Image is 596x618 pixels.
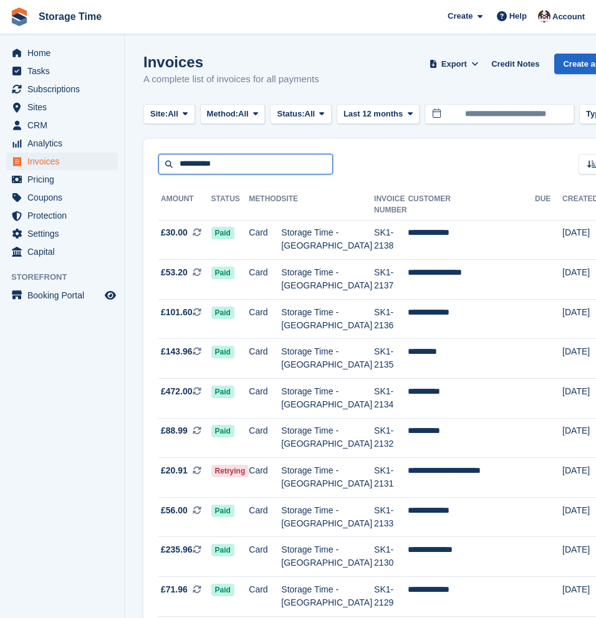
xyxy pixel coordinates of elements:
[27,287,102,304] span: Booking Portal
[6,153,118,170] a: menu
[27,225,102,242] span: Settings
[277,108,304,120] span: Status:
[374,220,408,260] td: SK1-2138
[27,243,102,260] span: Capital
[6,207,118,224] a: menu
[211,386,234,398] span: Paid
[249,577,281,617] td: Card
[161,543,193,556] span: £235.96
[374,260,408,300] td: SK1-2137
[161,385,193,398] span: £472.00
[6,171,118,188] a: menu
[337,104,420,125] button: Last 12 months
[281,577,374,617] td: Storage Time - [GEOGRAPHIC_DATA]
[281,537,374,577] td: Storage Time - [GEOGRAPHIC_DATA]
[249,497,281,537] td: Card
[161,266,188,279] span: £53.20
[211,425,234,437] span: Paid
[281,299,374,339] td: Storage Time - [GEOGRAPHIC_DATA]
[238,108,249,120] span: All
[211,584,234,596] span: Paid
[374,497,408,537] td: SK1-2133
[211,227,234,239] span: Paid
[211,189,249,221] th: Status
[211,267,234,279] span: Paid
[6,243,118,260] a: menu
[27,44,102,62] span: Home
[249,339,281,379] td: Card
[249,189,281,221] th: Method
[27,207,102,224] span: Protection
[34,6,107,27] a: Storage Time
[535,189,562,221] th: Due
[374,339,408,379] td: SK1-2135
[161,583,188,596] span: £71.96
[27,171,102,188] span: Pricing
[211,346,234,358] span: Paid
[10,7,29,26] img: stora-icon-8386f47178a22dfd0bd8f6a31ec36ba5ce8667c1dd55bd0f319d3a0aa187defe.svg
[374,189,408,221] th: Invoice Number
[305,108,315,120] span: All
[552,11,585,23] span: Account
[207,108,239,120] span: Method:
[281,339,374,379] td: Storage Time - [GEOGRAPHIC_DATA]
[281,458,374,498] td: Storage Time - [GEOGRAPHIC_DATA]
[161,464,188,477] span: £20.91
[6,80,118,98] a: menu
[249,220,281,260] td: Card
[27,80,102,98] span: Subscriptions
[6,287,118,304] a: menu
[27,62,102,80] span: Tasks
[249,458,281,498] td: Card
[6,44,118,62] a: menu
[441,58,467,70] span: Export
[11,271,124,283] span: Storefront
[211,505,234,517] span: Paid
[143,54,319,70] h1: Invoices
[426,54,481,74] button: Export
[374,577,408,617] td: SK1-2129
[27,98,102,116] span: Sites
[281,260,374,300] td: Storage Time - [GEOGRAPHIC_DATA]
[6,62,118,80] a: menu
[249,299,281,339] td: Card
[27,135,102,152] span: Analytics
[270,104,331,125] button: Status: All
[249,260,281,300] td: Card
[281,220,374,260] td: Storage Time - [GEOGRAPHIC_DATA]
[27,189,102,206] span: Coupons
[538,10,550,22] img: Saeed
[6,135,118,152] a: menu
[103,288,118,303] a: Preview store
[211,544,234,556] span: Paid
[281,418,374,458] td: Storage Time - [GEOGRAPHIC_DATA]
[27,116,102,134] span: CRM
[143,104,195,125] button: Site: All
[161,504,188,517] span: £56.00
[249,379,281,419] td: Card
[374,379,408,419] td: SK1-2134
[6,98,118,116] a: menu
[448,10,473,22] span: Create
[150,108,168,120] span: Site:
[281,379,374,419] td: Storage Time - [GEOGRAPHIC_DATA]
[168,108,178,120] span: All
[161,424,188,437] span: £88.99
[486,54,544,74] a: Credit Notes
[158,189,211,221] th: Amount
[143,72,319,87] p: A complete list of invoices for all payments
[211,465,249,477] span: Retrying
[374,458,408,498] td: SK1-2131
[27,153,102,170] span: Invoices
[281,189,374,221] th: Site
[6,225,118,242] a: menu
[509,10,527,22] span: Help
[249,537,281,577] td: Card
[161,226,188,239] span: £30.00
[374,418,408,458] td: SK1-2132
[200,104,266,125] button: Method: All
[374,537,408,577] td: SK1-2130
[344,108,403,120] span: Last 12 months
[281,497,374,537] td: Storage Time - [GEOGRAPHIC_DATA]
[211,307,234,319] span: Paid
